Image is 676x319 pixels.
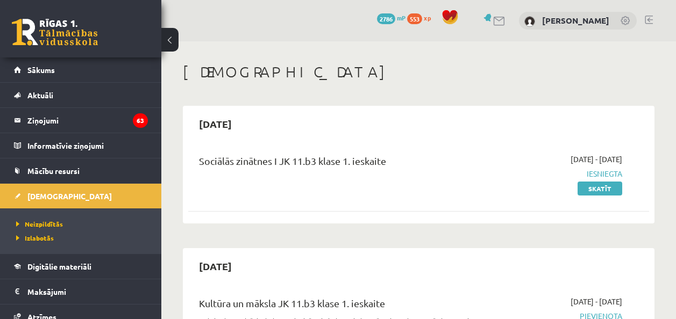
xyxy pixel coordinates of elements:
[492,168,622,179] span: Iesniegta
[16,233,151,243] a: Izlabotās
[199,154,476,173] div: Sociālās zinātnes I JK 11.b3 klase 1. ieskaite
[14,279,148,304] a: Maksājumi
[578,182,622,195] a: Skatīt
[424,13,431,22] span: xp
[27,90,53,100] span: Aktuāli
[16,234,54,242] span: Izlabotās
[397,13,405,22] span: mP
[14,133,148,158] a: Informatīvie ziņojumi
[183,63,654,81] h1: [DEMOGRAPHIC_DATA]
[188,253,243,279] h2: [DATE]
[27,65,55,75] span: Sākums
[542,15,609,26] a: [PERSON_NAME]
[27,191,112,201] span: [DEMOGRAPHIC_DATA]
[571,296,622,307] span: [DATE] - [DATE]
[27,133,148,158] legend: Informatīvie ziņojumi
[571,154,622,165] span: [DATE] - [DATE]
[27,279,148,304] legend: Maksājumi
[14,158,148,183] a: Mācību resursi
[27,166,80,176] span: Mācību resursi
[14,57,148,82] a: Sākums
[133,113,148,128] i: 63
[16,219,151,229] a: Neizpildītās
[377,13,395,24] span: 2786
[14,254,148,279] a: Digitālie materiāli
[14,83,148,107] a: Aktuāli
[407,13,436,22] a: 553 xp
[27,262,91,271] span: Digitālie materiāli
[377,13,405,22] a: 2786 mP
[524,16,535,27] img: Iļja Streļcovs
[199,296,476,316] div: Kultūra un māksla JK 11.b3 klase 1. ieskaite
[14,108,148,133] a: Ziņojumi63
[188,111,243,136] h2: [DATE]
[27,108,148,133] legend: Ziņojumi
[16,220,63,228] span: Neizpildītās
[407,13,422,24] span: 553
[12,19,98,46] a: Rīgas 1. Tālmācības vidusskola
[14,184,148,208] a: [DEMOGRAPHIC_DATA]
